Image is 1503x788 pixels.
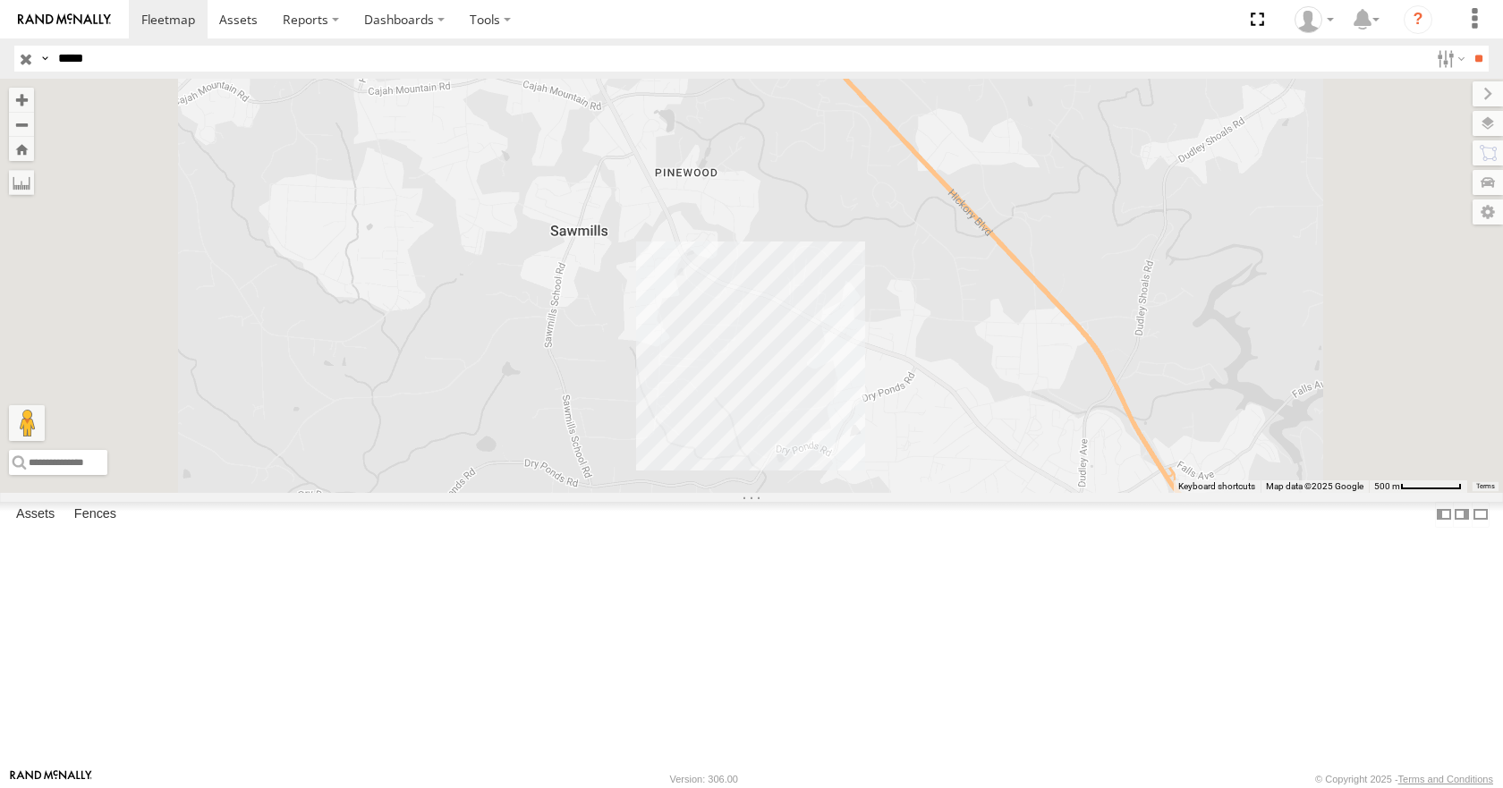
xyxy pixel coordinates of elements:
label: Assets [7,503,64,528]
label: Map Settings [1473,199,1503,225]
button: Zoom out [9,112,34,137]
label: Fences [65,503,125,528]
i: ? [1404,5,1432,34]
span: Map data ©2025 Google [1266,481,1363,491]
div: Version: 306.00 [670,774,738,784]
label: Dock Summary Table to the Right [1453,502,1471,528]
button: Map Scale: 500 m per 65 pixels [1369,480,1467,493]
span: 500 m [1374,481,1400,491]
a: Visit our Website [10,770,92,788]
img: rand-logo.svg [18,13,111,26]
button: Zoom Home [9,137,34,161]
label: Search Query [38,46,52,72]
button: Keyboard shortcuts [1178,480,1255,493]
a: Terms (opens in new tab) [1476,482,1495,489]
label: Measure [9,170,34,195]
label: Hide Summary Table [1472,502,1490,528]
label: Dock Summary Table to the Left [1435,502,1453,528]
button: Drag Pegman onto the map to open Street View [9,405,45,441]
button: Zoom in [9,88,34,112]
div: Summer Walker [1288,6,1340,33]
div: © Copyright 2025 - [1315,774,1493,784]
a: Terms and Conditions [1398,774,1493,784]
label: Search Filter Options [1430,46,1468,72]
